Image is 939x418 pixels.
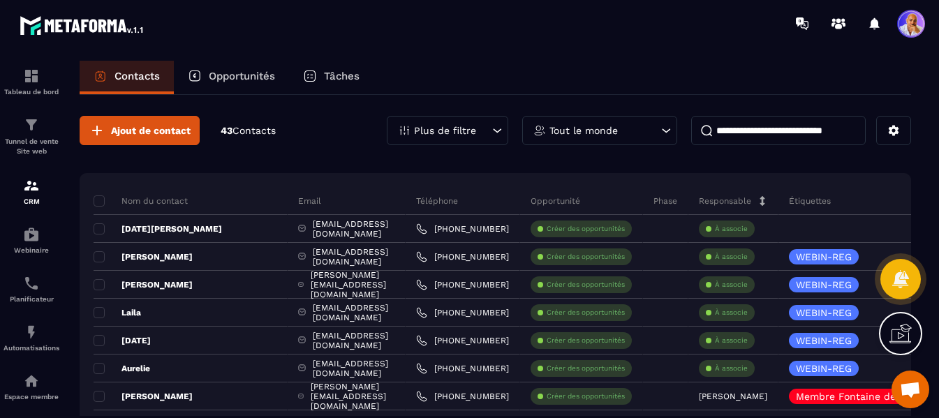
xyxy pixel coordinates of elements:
[3,313,59,362] a: automationsautomationsAutomatisations
[416,195,458,207] p: Téléphone
[20,13,145,38] img: logo
[94,307,141,318] p: Laila
[715,364,748,373] p: À associe
[23,177,40,194] img: formation
[715,308,748,318] p: À associe
[3,106,59,167] a: formationformationTunnel de vente Site web
[715,252,748,262] p: À associe
[892,371,929,408] div: Ouvrir le chat
[3,197,59,205] p: CRM
[3,246,59,254] p: Webinaire
[3,264,59,313] a: schedulerschedulerPlanificateur
[796,364,852,373] p: WEBIN-REG
[3,216,59,264] a: automationsautomationsWebinaire
[547,224,625,234] p: Créer des opportunités
[416,335,509,346] a: [PHONE_NUMBER]
[699,195,751,207] p: Responsable
[416,363,509,374] a: [PHONE_NUMBER]
[232,125,276,136] span: Contacts
[94,223,222,234] p: [DATE][PERSON_NAME]
[547,364,625,373] p: Créer des opportunités
[94,363,150,374] p: Aurelie
[3,137,59,156] p: Tunnel de vente Site web
[796,308,852,318] p: WEBIN-REG
[3,88,59,96] p: Tableau de bord
[416,307,509,318] a: [PHONE_NUMBER]
[715,336,748,345] p: À associe
[414,126,476,135] p: Plus de filtre
[715,224,748,234] p: À associe
[324,70,360,82] p: Tâches
[94,251,193,262] p: [PERSON_NAME]
[699,391,767,401] p: [PERSON_NAME]
[3,362,59,411] a: automationsautomationsEspace membre
[796,280,852,290] p: WEBIN-REG
[23,226,40,243] img: automations
[3,393,59,401] p: Espace membre
[298,195,321,207] p: Email
[715,280,748,290] p: À associe
[221,124,276,137] p: 43
[80,116,200,145] button: Ajout de contact
[23,373,40,389] img: automations
[174,61,289,94] a: Opportunités
[789,195,831,207] p: Étiquettes
[547,308,625,318] p: Créer des opportunités
[416,391,509,402] a: [PHONE_NUMBER]
[547,252,625,262] p: Créer des opportunités
[796,252,852,262] p: WEBIN-REG
[209,70,275,82] p: Opportunités
[94,195,188,207] p: Nom du contact
[549,126,618,135] p: Tout le monde
[94,279,193,290] p: [PERSON_NAME]
[94,391,193,402] p: [PERSON_NAME]
[23,275,40,292] img: scheduler
[3,295,59,303] p: Planificateur
[23,117,40,133] img: formation
[416,279,509,290] a: [PHONE_NUMBER]
[796,336,852,345] p: WEBIN-REG
[3,344,59,352] p: Automatisations
[3,57,59,106] a: formationformationTableau de bord
[531,195,580,207] p: Opportunité
[416,223,509,234] a: [PHONE_NUMBER]
[94,335,151,346] p: [DATE]
[653,195,677,207] p: Phase
[3,167,59,216] a: formationformationCRM
[80,61,174,94] a: Contacts
[289,61,374,94] a: Tâches
[111,124,191,137] span: Ajout de contact
[416,251,509,262] a: [PHONE_NUMBER]
[114,70,160,82] p: Contacts
[547,280,625,290] p: Créer des opportunités
[547,336,625,345] p: Créer des opportunités
[796,391,937,401] p: Membre Fontaine de Saveurs
[547,391,625,401] p: Créer des opportunités
[23,324,40,341] img: automations
[23,68,40,84] img: formation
